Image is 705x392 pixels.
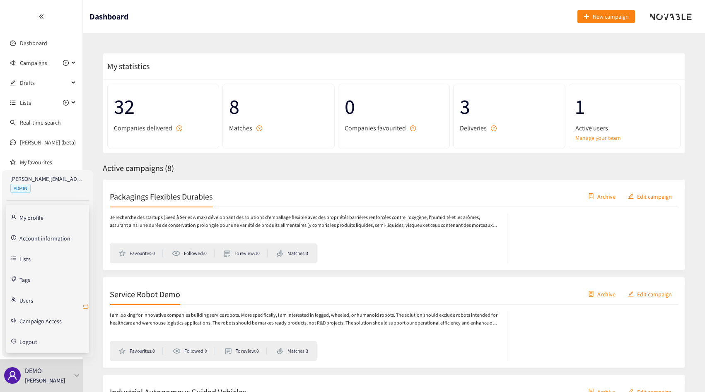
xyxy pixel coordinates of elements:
button: containerArchive [582,287,622,301]
a: Lists [19,255,31,262]
span: Companies favourited [345,123,406,133]
a: Account information [19,234,70,241]
li: To review: 10 [224,250,268,257]
span: double-left [39,14,44,19]
span: 1 [575,90,674,123]
span: logout [11,339,16,344]
span: Logout [19,339,37,345]
a: Dashboard [20,39,47,47]
span: plus-circle [63,60,69,66]
a: My profile [19,213,43,221]
a: Campaign Access [19,317,62,324]
li: To review: 0 [225,347,267,355]
li: Favourites: 0 [118,250,163,257]
span: Campaigns [20,55,47,71]
button: plusNew campaign [577,10,635,23]
span: sound [10,60,16,66]
span: Drafts [20,75,69,91]
span: user [7,370,17,380]
span: Edit campaign [637,192,672,201]
li: Matches: 3 [277,250,308,257]
span: My statistics [103,61,150,72]
div: Widget de chat [664,352,705,392]
p: [PERSON_NAME][EMAIL_ADDRESS][PERSON_NAME][DOMAIN_NAME] [10,174,85,183]
span: edit [628,193,634,200]
span: question-circle [176,125,182,131]
a: [PERSON_NAME] (beta) [20,139,76,146]
span: question-circle [491,125,497,131]
button: editEdit campaign [622,190,678,203]
p: Je recherche des startups (Seed à Series A max) développant des solutions d’emballage flexible av... [110,214,499,229]
a: Service Robot DemocontainerArchiveeditEdit campaignI am looking for innovative companies building... [103,277,685,368]
li: Matches: 3 [277,347,308,355]
p: [PERSON_NAME] [25,376,65,385]
span: 0 [345,90,443,123]
span: Matches [229,123,252,133]
a: Manage your team [575,133,674,142]
span: 32 [114,90,212,123]
span: Deliveries [460,123,487,133]
span: ADMIN [10,184,31,193]
span: edit [628,291,634,298]
li: Favourites: 0 [118,347,163,355]
p: I am looking for innovative companies building service robots. More specifically, I am interested... [110,311,499,327]
span: 8 [229,90,328,123]
span: container [588,291,594,298]
p: DEMO [25,366,42,376]
li: Followed: 0 [172,250,214,257]
span: Companies delivered [114,123,172,133]
span: unordered-list [10,100,16,106]
span: plus-circle [63,100,69,106]
span: New campaign [593,12,629,21]
button: retweet [82,301,89,314]
button: editEdit campaign [622,287,678,301]
span: plus [584,14,589,20]
span: question-circle [410,125,416,131]
h2: Service Robot Demo [110,288,180,300]
a: Users [19,296,33,303]
span: Archive [597,289,616,298]
span: retweet [82,303,89,311]
a: My favourites [20,154,76,171]
a: Packagings Flexibles DurablescontainerArchiveeditEdit campaignJe recherche des startups (Seed à S... [103,179,685,270]
button: containerArchive [582,190,622,203]
span: Active campaigns ( 8 ) [103,163,174,173]
span: 3 [460,90,558,123]
span: question-circle [256,125,262,131]
h2: Packagings Flexibles Durables [110,190,212,202]
li: Followed: 0 [173,347,215,355]
span: edit [10,80,16,86]
span: Lists [20,94,31,111]
span: Edit campaign [637,289,672,298]
span: container [588,193,594,200]
span: Archive [597,192,616,201]
span: Active users [575,123,608,133]
a: Real-time search [20,119,61,126]
iframe: Chat Widget [664,352,705,392]
a: Tags [19,275,30,283]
